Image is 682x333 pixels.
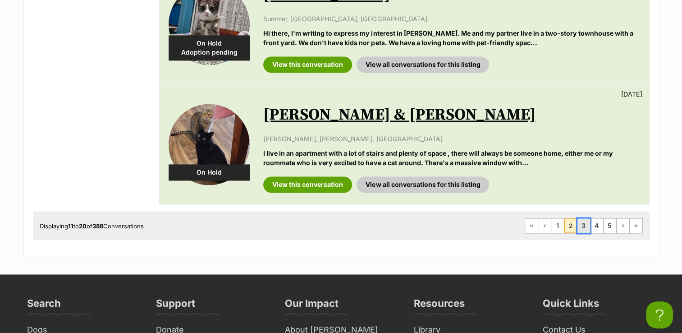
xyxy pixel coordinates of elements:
[263,134,640,143] p: [PERSON_NAME], [PERSON_NAME], [GEOGRAPHIC_DATA]
[621,89,642,99] p: [DATE]
[604,218,616,233] a: Page 5
[40,222,144,230] span: Displaying to of Conversations
[263,14,640,23] p: Summer, [GEOGRAPHIC_DATA], [GEOGRAPHIC_DATA]
[169,164,250,180] div: On Hold
[285,297,339,315] h3: Our Impact
[525,218,538,233] a: First page
[551,218,564,233] a: Page 1
[564,218,577,233] span: Page 2
[92,222,103,230] strong: 388
[263,105,536,125] a: [PERSON_NAME] & [PERSON_NAME]
[577,218,590,233] a: Page 3
[357,176,489,193] a: View all conversations for this listing
[414,297,465,315] h3: Resources
[263,176,352,193] a: View this conversation
[169,35,250,60] div: On Hold
[263,28,640,48] p: Hi there, I'm writing to express my interest in [PERSON_NAME]. Me and my partner live in a two-st...
[525,218,643,233] nav: Pagination
[156,297,195,315] h3: Support
[543,297,599,315] h3: Quick Links
[169,48,250,57] span: Adoption pending
[590,218,603,233] a: Page 4
[79,222,87,230] strong: 20
[27,297,61,315] h3: Search
[263,56,352,73] a: View this conversation
[68,222,73,230] strong: 11
[646,301,673,328] iframe: Help Scout Beacon - Open
[357,56,489,73] a: View all conversations for this listing
[538,218,551,233] a: Previous page
[630,218,642,233] a: Last page
[617,218,629,233] a: Next page
[169,104,250,185] img: Sara & Marley
[263,148,640,168] p: I live in an apartment with a lot of stairs and plenty of space , there will always be someone ho...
